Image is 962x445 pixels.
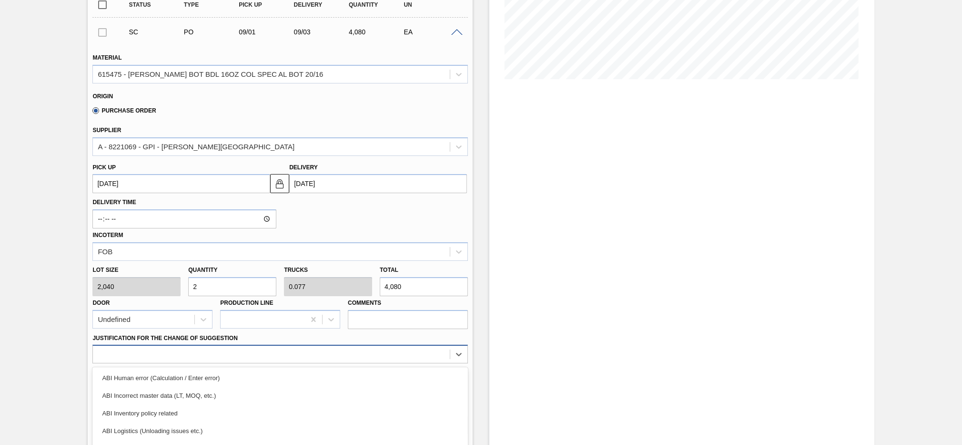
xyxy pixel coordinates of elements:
[289,174,467,193] input: mm/dd/yyyy
[402,28,463,36] div: EA
[292,28,353,36] div: 09/03/2025
[126,28,188,36] div: Suggestion Created
[236,1,298,8] div: Pick up
[236,28,298,36] div: 09/01/2025
[92,369,468,387] div: ABI Human error (Calculation / Enter error)
[92,107,156,114] label: Purchase Order
[182,1,243,8] div: Type
[92,335,237,342] label: Justification for the Change of Suggestion
[292,1,353,8] div: Delivery
[98,143,294,151] div: A - 8221069 - GPI - [PERSON_NAME][GEOGRAPHIC_DATA]
[92,232,123,238] label: Incoterm
[346,28,408,36] div: 4,080
[92,263,181,277] label: Lot size
[274,178,285,189] img: locked
[92,127,121,134] label: Supplier
[92,422,468,440] div: ABI Logistics (Unloading issues etc.)
[92,174,270,193] input: mm/dd/yyyy
[182,28,243,36] div: Purchase order
[92,164,116,171] label: Pick up
[92,54,122,61] label: Material
[289,164,318,171] label: Delivery
[92,196,276,209] label: Delivery Time
[92,387,468,404] div: ABI Incorrect master data (LT, MOQ, etc.)
[92,300,110,306] label: Door
[92,366,468,380] label: Observation
[402,1,463,8] div: UN
[98,315,130,323] div: Undefined
[98,70,323,78] div: 615475 - [PERSON_NAME] BOT BDL 16OZ COL SPEC AL BOT 20/16
[284,267,308,273] label: Trucks
[126,1,188,8] div: Status
[98,248,112,256] div: FOB
[346,1,408,8] div: Quantity
[92,93,113,100] label: Origin
[270,174,289,193] button: locked
[92,404,468,422] div: ABI Inventory policy related
[348,296,468,310] label: Comments
[220,300,273,306] label: Production Line
[188,267,217,273] label: Quantity
[380,267,398,273] label: Total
